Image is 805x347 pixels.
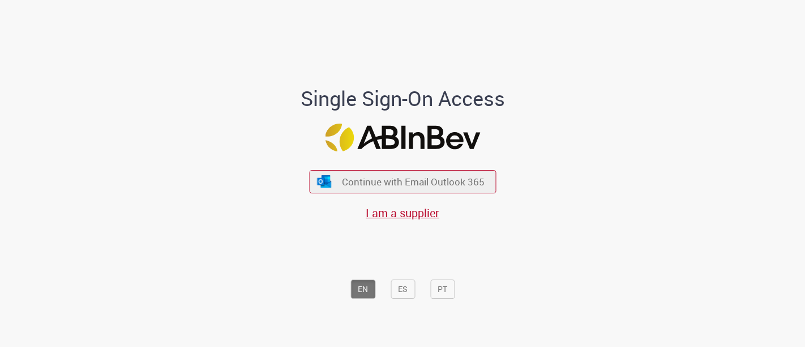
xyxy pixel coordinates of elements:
[391,280,415,299] button: ES
[309,170,496,193] button: ícone Azure/Microsoft 360 Continue with Email Outlook 365
[316,175,332,187] img: ícone Azure/Microsoft 360
[246,87,560,110] h1: Single Sign-On Access
[325,124,480,151] img: Logo ABInBev
[350,280,375,299] button: EN
[430,280,455,299] button: PT
[366,205,439,221] a: I am a supplier
[342,175,485,188] span: Continue with Email Outlook 365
